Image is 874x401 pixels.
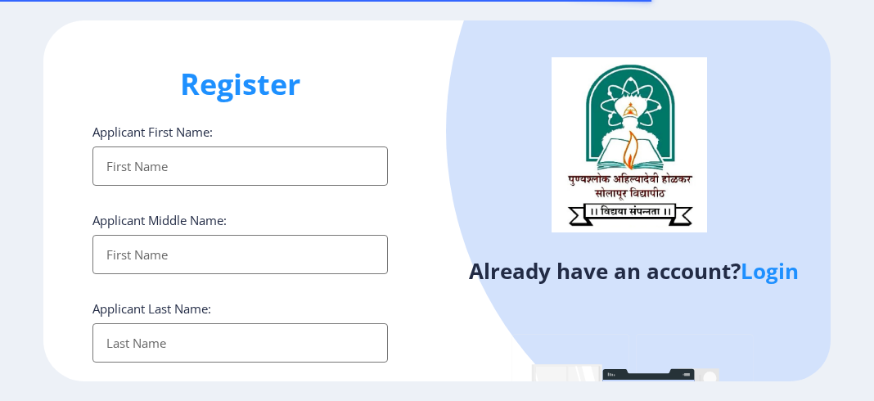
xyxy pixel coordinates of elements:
label: Applicant First Name: [92,124,213,140]
input: First Name [92,235,388,274]
input: Last Name [92,323,388,363]
input: First Name [92,146,388,186]
label: Applicant Middle Name: [92,212,227,228]
h1: Register [92,65,388,104]
h4: Already have an account? [449,258,818,284]
a: Login [741,256,799,286]
label: Applicant Last Name: [92,300,211,317]
img: logo [552,57,707,232]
